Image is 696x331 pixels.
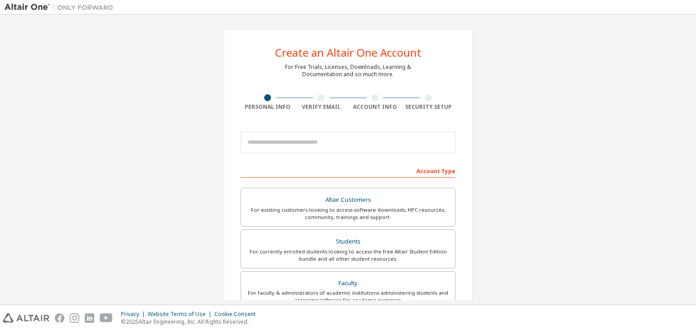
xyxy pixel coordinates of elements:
img: youtube.svg [100,313,113,323]
div: Personal Info [241,103,295,111]
img: altair_logo.svg [3,313,49,323]
img: Altair One [5,3,118,12]
div: Website Terms of Use [148,311,214,318]
div: For currently enrolled students looking to access the free Altair Student Edition bundle and all ... [246,248,449,263]
img: facebook.svg [55,313,64,323]
div: Students [246,235,449,248]
div: For faculty & administrators of academic institutions administering students and accessing softwa... [246,289,449,304]
div: For existing customers looking to access software downloads, HPC resources, community, trainings ... [246,206,449,221]
div: Cookie Consent [214,311,261,318]
div: Altair Customers [246,194,449,206]
p: © 2025 Altair Engineering, Inc. All Rights Reserved. [121,318,261,326]
div: Account Info [348,103,402,111]
div: Account Type [241,163,455,178]
div: Security Setup [402,103,456,111]
div: Create an Altair One Account [275,47,421,58]
div: Faculty [246,277,449,290]
img: instagram.svg [70,313,79,323]
div: For Free Trials, Licenses, Downloads, Learning & Documentation and so much more. [285,63,411,78]
div: Privacy [121,311,148,318]
div: Verify Email [295,103,348,111]
img: linkedin.svg [85,313,94,323]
